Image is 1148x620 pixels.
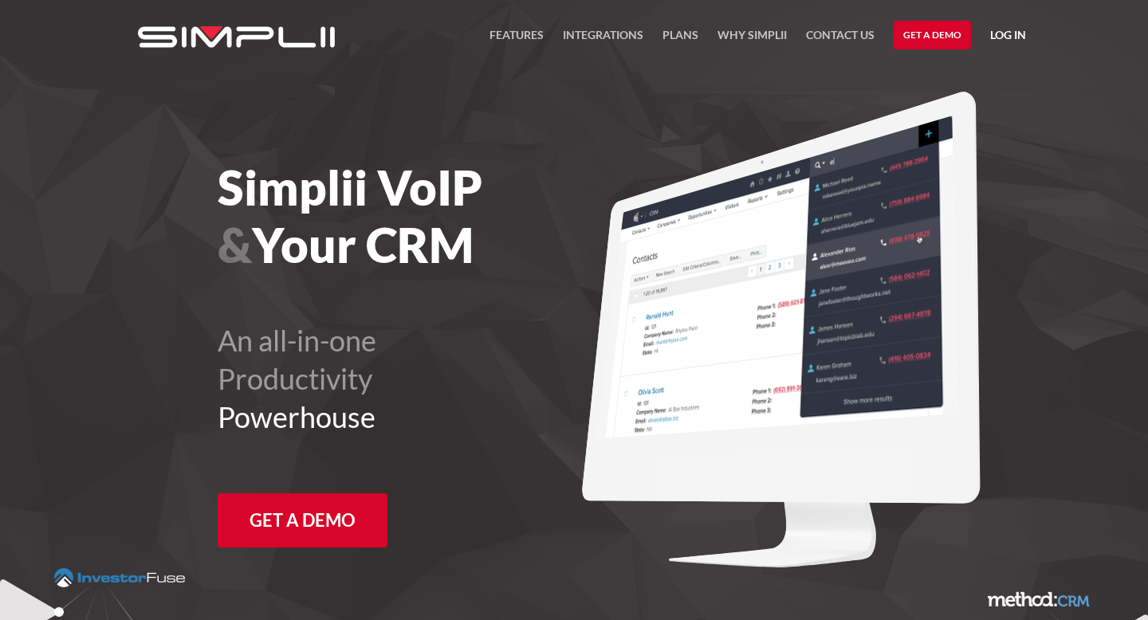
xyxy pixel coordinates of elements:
[894,21,971,49] a: Get a Demo
[218,321,662,436] h2: An all-in-one Productivity
[662,26,698,54] a: Plans
[218,159,662,273] h1: Simplii VoIP Your CRM
[218,216,252,273] span: &
[990,26,1026,49] a: Log in
[138,26,335,48] img: Simplii
[806,26,875,54] a: Contact US
[717,26,787,54] a: Why Simplii
[563,26,643,54] a: Integrations
[218,399,375,434] span: Powerhouse
[489,26,544,54] a: FEATURES
[218,493,387,547] a: Get a Demo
